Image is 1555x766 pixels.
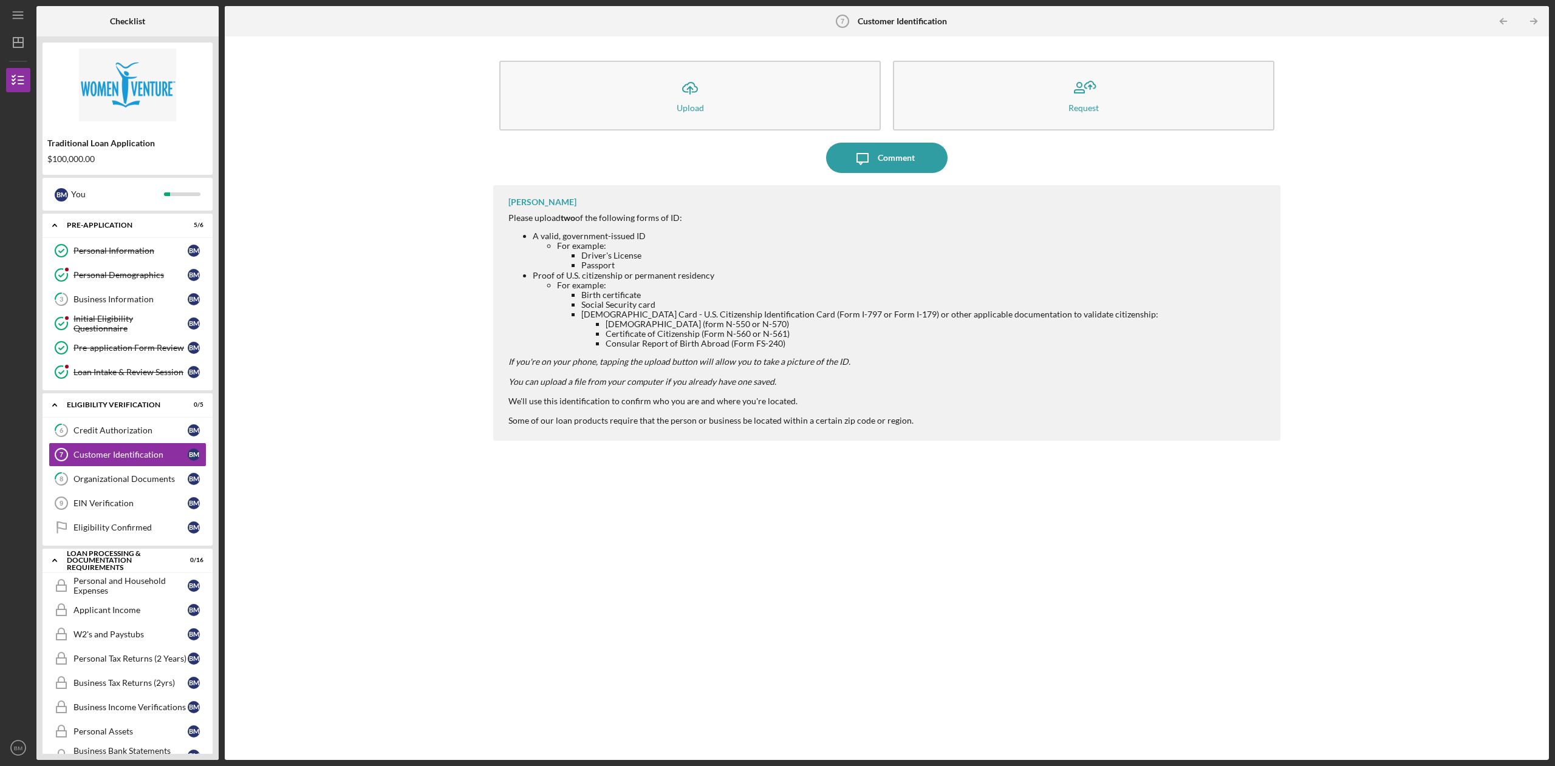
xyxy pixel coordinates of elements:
[49,287,207,311] a: 3Business InformationBM
[73,654,188,663] div: Personal Tax Returns (2 Years)
[49,442,207,467] a: 7Customer IdentificationBM
[581,251,1158,260] li: Driver's License
[73,294,188,304] div: Business Information
[73,746,188,765] div: Business Bank Statements (3mos)
[73,343,188,353] div: Pre-application Form Review
[60,475,63,483] tspan: 8
[508,213,1158,223] div: Please upload of the following forms of ID:
[49,263,207,287] a: Personal DemographicsBM
[188,580,200,592] div: B M
[188,245,200,257] div: B M
[606,319,1158,329] li: [DEMOGRAPHIC_DATA] (form N-550 or N-570)
[188,725,200,737] div: B M
[110,16,145,26] b: Checklist
[508,377,1158,406] div: We'll use this identification to confirm who you are and where you're located.
[73,498,188,508] div: EIN Verification
[73,523,188,532] div: Eligibility Confirmed
[677,103,704,112] div: Upload
[581,290,1158,300] li: Birth certificate
[49,719,207,744] a: Personal AssetsBM
[581,300,1158,310] li: Social Security card
[6,736,30,760] button: BM
[60,296,63,303] tspan: 3
[182,557,203,564] div: 0 / 16
[188,677,200,689] div: B M
[49,360,207,384] a: Loan Intake & Review SessionBM
[49,515,207,540] a: Eligibility ConfirmedBM
[508,197,576,207] div: [PERSON_NAME]
[49,491,207,515] a: 9EIN VerificationBM
[499,61,881,130] button: Upload
[188,293,200,305] div: B M
[581,310,1158,348] li: [DEMOGRAPHIC_DATA] Card - U.S. Citizenship Identification Card (Form I-797 or Form I-179) or othe...
[188,604,200,616] div: B M
[49,467,207,491] a: 8Organizational DocumentsBM
[188,424,200,436] div: B M
[60,451,63,458] tspan: 7
[557,280,1158,349] li: For example:
[73,367,188,377] div: Loan Intake & Review Session
[557,241,1158,270] li: For example:
[606,339,1158,348] li: Consular Report of Birth Abroad (Form FS-240)
[67,550,173,571] div: Loan Processing & Documentation Requirements
[47,138,208,148] div: Traditional Loan Application
[60,427,64,435] tspan: 6
[188,750,200,762] div: B M
[188,521,200,534] div: B M
[60,500,63,507] tspan: 9
[561,212,575,223] strong: two
[71,184,164,205] div: You
[1068,103,1099,112] div: Request
[533,271,1158,349] li: Proof of U.S. citizenship or permanent residency
[826,143,948,173] button: Comment
[188,366,200,378] div: B M
[188,317,200,330] div: B M
[182,401,203,408] div: 0 / 5
[49,418,207,442] a: 6Credit AuthorizationBM
[182,222,203,229] div: 5 / 6
[49,311,207,336] a: Initial Eligibility QuestionnaireBM
[47,154,208,164] div: $100,000.00
[188,449,200,461] div: B M
[840,18,844,25] tspan: 7
[508,416,1158,425] div: Some of our loan products require that the person or business be located within a certain zip cod...
[73,425,188,435] div: Credit Authorization
[73,576,188,595] div: Personal and Household Expenses
[188,628,200,640] div: B M
[858,16,947,26] b: Customer Identification
[188,497,200,509] div: B M
[49,622,207,646] a: W2's and PaystubsBM
[893,61,1274,130] button: Request
[49,574,207,598] a: Personal and Household ExpensesBM
[73,605,188,615] div: Applicant Income
[73,314,188,333] div: Initial Eligibility Questionnaire
[14,745,22,751] text: BM
[188,652,200,665] div: B M
[73,270,188,280] div: Personal Demographics
[581,260,1158,270] li: Passport
[73,629,188,639] div: W2's and Paystubs
[508,376,776,387] em: You can upload a file from your computer if you already have one saved.
[49,239,207,263] a: Personal InformationBM
[73,727,188,736] div: Personal Assets
[73,702,188,712] div: Business Income Verifications
[878,143,915,173] div: Comment
[188,701,200,713] div: B M
[508,356,850,367] em: If you're on your phone, tapping the upload button will allow you to take a picture of the ID.
[188,269,200,281] div: B M
[73,450,188,459] div: Customer Identification
[49,598,207,622] a: Applicant IncomeBM
[49,695,207,719] a: Business Income VerificationsBM
[73,474,188,484] div: Organizational Documents
[188,342,200,354] div: B M
[67,401,173,408] div: Eligibility Verification
[49,336,207,360] a: Pre-application Form ReviewBM
[55,188,68,202] div: B M
[73,678,188,688] div: Business Tax Returns (2yrs)
[67,222,173,229] div: Pre-Application
[49,671,207,695] a: Business Tax Returns (2yrs)BM
[73,246,188,256] div: Personal Information
[533,231,1158,270] li: A valid, government-issued ID
[606,329,1158,339] li: Certificate of Citizenship (Form N-560 or N-561)
[188,473,200,485] div: B M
